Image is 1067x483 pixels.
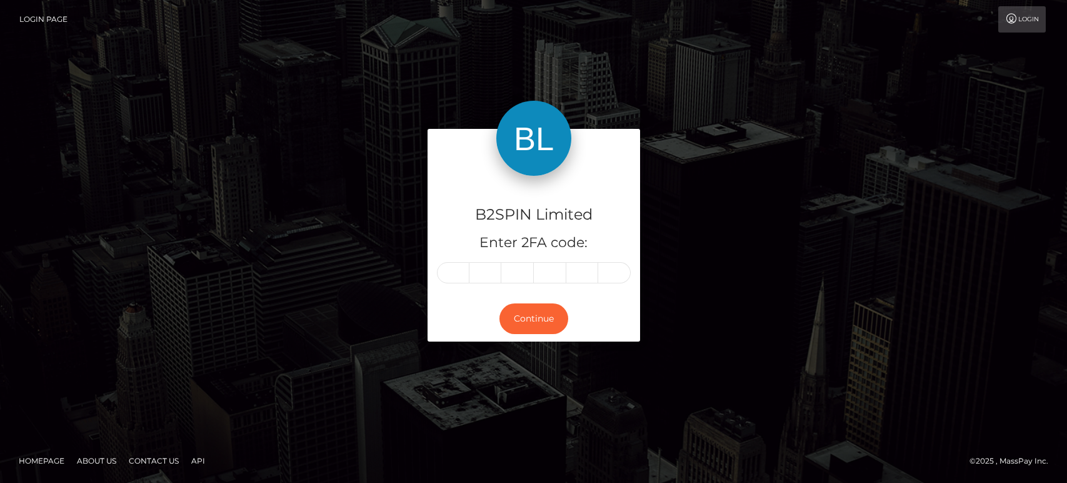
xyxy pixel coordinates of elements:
a: Contact Us [124,451,184,470]
h5: Enter 2FA code: [437,233,631,253]
a: API [186,451,210,470]
a: About Us [72,451,121,470]
h4: B2SPIN Limited [437,204,631,226]
a: Login [998,6,1046,33]
img: B2SPIN Limited [496,101,571,176]
div: © 2025 , MassPay Inc. [969,454,1058,468]
a: Homepage [14,451,69,470]
button: Continue [499,303,568,334]
a: Login Page [19,6,68,33]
